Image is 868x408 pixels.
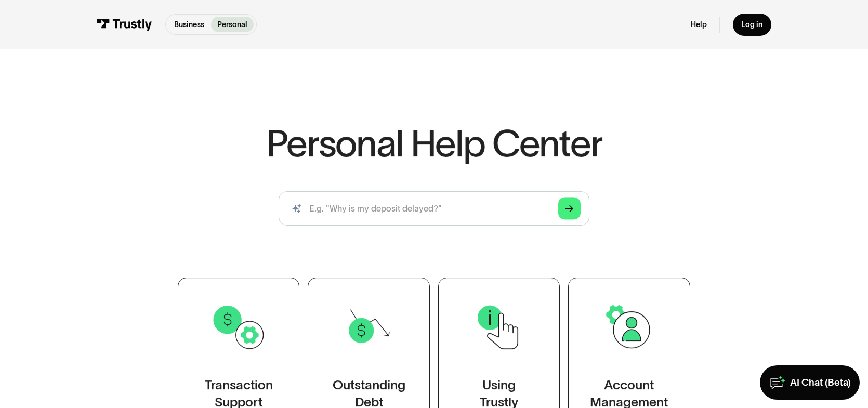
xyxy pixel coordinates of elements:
[168,17,211,32] a: Business
[790,376,851,389] div: AI Chat (Beta)
[279,191,589,226] form: Search
[211,17,254,32] a: Personal
[217,19,247,31] p: Personal
[760,365,859,400] a: AI Chat (Beta)
[733,14,771,36] a: Log in
[266,124,602,162] h1: Personal Help Center
[174,19,204,31] p: Business
[741,20,762,30] div: Log in
[279,191,589,226] input: search
[97,19,152,31] img: Trustly Logo
[691,20,707,30] a: Help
